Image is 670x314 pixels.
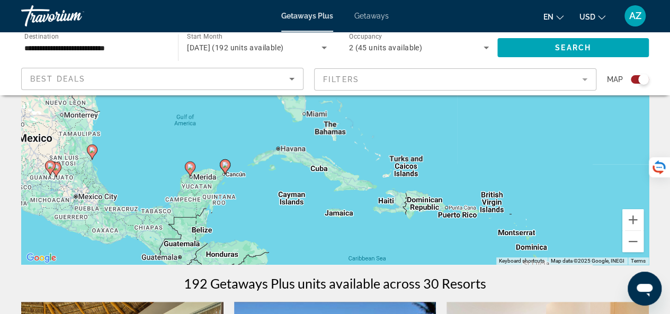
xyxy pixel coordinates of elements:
[622,231,644,252] button: Zoom out
[499,257,544,265] button: Keyboard shortcuts
[543,13,553,21] span: en
[579,9,605,24] button: Change currency
[187,33,222,40] span: Start Month
[551,258,624,264] span: Map data ©2025 Google, INEGI
[628,272,662,306] iframe: Button to launch messaging window
[187,43,283,52] span: [DATE] (192 units available)
[314,68,596,91] button: Filter
[607,72,623,87] span: Map
[497,38,649,57] button: Search
[349,33,382,40] span: Occupancy
[21,2,127,30] a: Travorium
[30,73,294,85] mat-select: Sort by
[622,209,644,230] button: Zoom in
[24,32,59,40] span: Destination
[349,43,423,52] span: 2 (45 units available)
[354,12,389,20] a: Getaways
[24,251,59,265] a: Open this area in Google Maps (opens a new window)
[621,5,649,27] button: User Menu
[24,251,59,265] img: Google
[281,12,333,20] a: Getaways Plus
[629,11,641,21] span: AZ
[184,275,486,291] h1: 192 Getaways Plus units available across 30 Resorts
[631,258,646,264] a: Terms (opens in new tab)
[579,13,595,21] span: USD
[30,75,85,83] span: Best Deals
[555,43,591,52] span: Search
[543,9,564,24] button: Change language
